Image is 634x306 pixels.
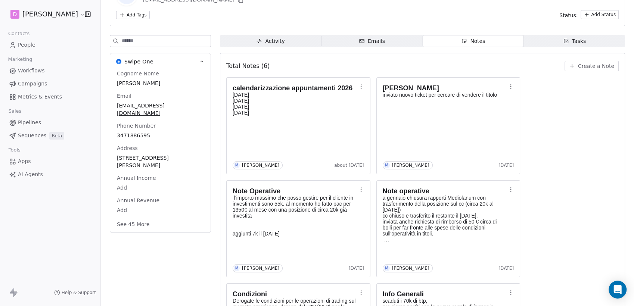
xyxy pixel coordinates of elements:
[116,59,121,64] img: Swipe One
[233,84,357,92] h1: calendarizzazione appuntamenti 2026
[359,37,385,45] div: Emails
[115,197,161,204] span: Annual Revenue
[117,132,204,139] span: 3471886595
[6,168,94,181] a: AI Agents
[383,298,507,304] p: scaduti i 70k di btp,
[609,281,627,299] div: Open Intercom Messenger
[5,106,25,117] span: Sales
[383,84,507,92] h1: [PERSON_NAME]
[117,79,204,87] span: [PERSON_NAME]
[18,67,45,75] span: Workflows
[115,70,161,77] span: Cognome Nome
[233,92,357,98] p: [DATE]
[18,41,35,49] span: People
[235,162,239,168] div: M
[117,206,204,214] span: Add
[383,290,507,298] h1: Info Generali
[110,53,211,70] button: Swipe OneSwipe One
[6,116,94,129] a: Pipelines
[115,174,158,182] span: Annual Income
[6,91,94,103] a: Metrics & Events
[383,219,507,237] p: inviata anche richiesta di rimborso di 50 € circa di bolli per far fronte alle spese delle condiz...
[385,162,388,168] div: M
[54,290,96,296] a: Help & Support
[242,163,279,168] div: [PERSON_NAME]
[233,231,357,237] p: aggiunti 7k il [DATE]
[559,12,578,19] span: Status:
[6,78,94,90] a: Campaigns
[49,132,64,140] span: Beta
[18,80,47,88] span: Campaigns
[6,129,94,142] a: SequencesBeta
[563,37,586,45] div: Tasks
[233,195,355,219] span: l'importo massimo che posso gestire per il cliente in investimenti sono 55k. al momento ho fatto ...
[383,195,507,213] p: a gennaio chiusura rapporti Mediolanum con trasferimento della posizione sul cc (circa 20k al [DA...
[565,61,619,71] button: Create a Note
[18,93,62,101] span: Metrics & Events
[22,9,78,19] span: [PERSON_NAME]
[233,98,357,104] p: [DATE]
[18,119,41,127] span: Pipelines
[233,290,357,298] h1: Condizioni
[578,62,614,70] span: Create a Note
[5,28,33,39] span: Contacts
[498,162,514,168] span: [DATE]
[117,154,204,169] span: [STREET_ADDRESS][PERSON_NAME]
[115,92,133,100] span: Email
[233,110,357,116] p: [DATE]
[235,265,239,271] div: M
[233,104,357,110] p: [DATE]
[392,163,429,168] div: [PERSON_NAME]
[334,162,364,168] span: about [DATE]
[112,218,154,231] button: See 45 More
[349,265,364,271] span: [DATE]
[242,266,279,271] div: [PERSON_NAME]
[6,39,94,51] a: People
[226,62,270,71] span: Total Notes (6)
[62,290,96,296] span: Help & Support
[581,10,619,19] button: Add Status
[116,11,150,19] button: Add Tags
[6,155,94,168] a: Apps
[233,187,357,195] h1: Note Operative
[117,102,204,117] span: [EMAIL_ADDRESS][DOMAIN_NAME]
[392,266,429,271] div: [PERSON_NAME]
[115,122,157,129] span: Phone Number
[383,187,507,195] h1: Note operative
[6,65,94,77] a: Workflows
[498,265,514,271] span: [DATE]
[9,8,80,21] button: D[PERSON_NAME]
[5,54,35,65] span: Marketing
[18,157,31,165] span: Apps
[124,58,153,65] span: Swipe One
[383,92,507,98] p: inviato nuovo ticket per cercare di vendere il titolo
[385,265,388,271] div: M
[383,213,507,219] p: cc chiuso e trasferito il restante il [DATE].
[110,70,211,232] div: Swipe OneSwipe One
[5,144,24,156] span: Tools
[256,37,285,45] div: Activity
[18,171,43,178] span: AI Agents
[13,10,17,18] span: D
[18,132,46,140] span: Sequences
[117,184,204,191] span: Add
[115,144,139,152] span: Address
